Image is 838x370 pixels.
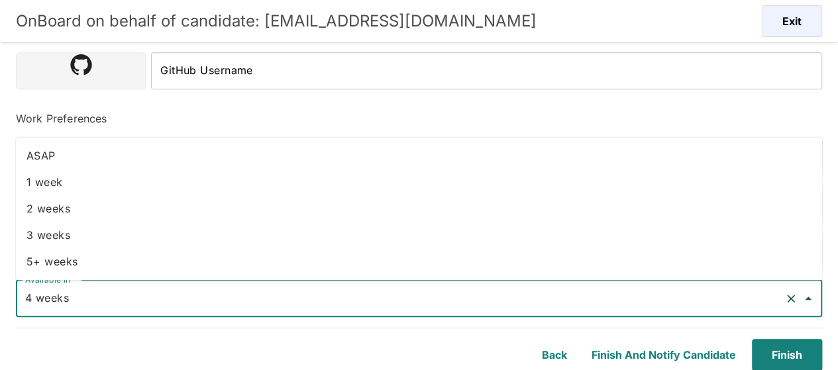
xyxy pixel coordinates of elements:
h5: OnBoard on behalf of candidate: [EMAIL_ADDRESS][DOMAIN_NAME] [16,11,537,32]
li: 2 weeks [16,195,822,222]
li: 5+ weeks [16,248,822,275]
h6: Work Preferences [16,111,822,126]
button: Exit [762,5,822,37]
button: Clear [782,289,800,308]
li: 3 weeks [16,222,822,248]
label: Available in * [25,274,78,285]
li: ASAP [16,142,822,169]
li: 1 week [16,169,822,195]
button: Close [799,289,817,308]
